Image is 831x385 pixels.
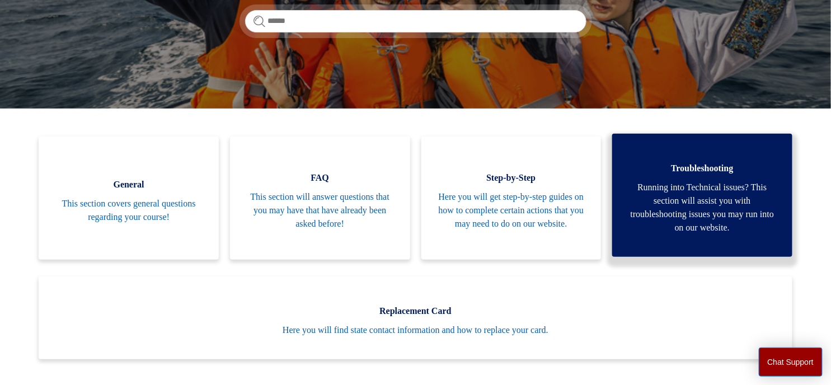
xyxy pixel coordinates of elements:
[759,348,823,377] button: Chat Support
[247,171,393,185] span: FAQ
[612,134,792,257] a: Troubleshooting Running into Technical issues? This section will assist you with troubleshooting ...
[438,171,585,185] span: Step-by-Step
[438,190,585,231] span: Here you will get step-by-step guides on how to complete certain actions that you may need to do ...
[230,137,410,260] a: FAQ This section will answer questions that you may have that have already been asked before!
[247,190,393,231] span: This section will answer questions that you may have that have already been asked before!
[421,137,602,260] a: Step-by-Step Here you will get step-by-step guides on how to complete certain actions that you ma...
[39,137,219,260] a: General This section covers general questions regarding your course!
[55,304,776,318] span: Replacement Card
[55,323,776,337] span: Here you will find state contact information and how to replace your card.
[629,162,776,175] span: Troubleshooting
[629,181,776,234] span: Running into Technical issues? This section will assist you with troubleshooting issues you may r...
[55,197,202,224] span: This section covers general questions regarding your course!
[39,276,792,359] a: Replacement Card Here you will find state contact information and how to replace your card.
[245,10,586,32] input: Search
[55,178,202,191] span: General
